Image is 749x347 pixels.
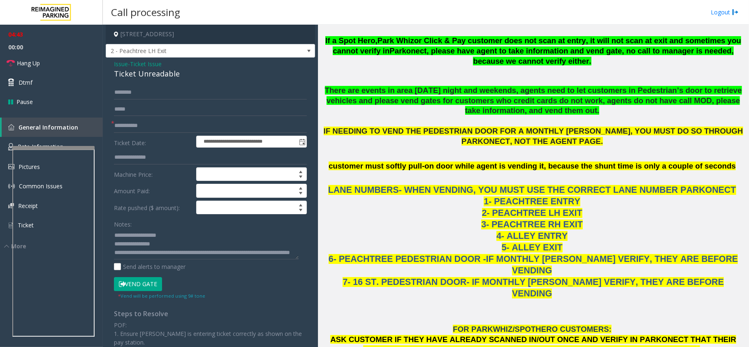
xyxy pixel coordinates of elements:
[17,59,40,67] span: Hang Up
[343,277,724,298] span: 7- 16 ST. PEDESTRIAN DOOR- IF MONTHLY [PERSON_NAME] VERIFY, THEY ARE BEFORE VENDING
[328,185,736,195] span: LANE NUMBERS- WHEN VENDING, YOU MUST USE THE CORRECT LANE NUMBER PARKONECT
[453,325,612,333] span: FOR PARKWHIZ/SPOTHERO CUSTOMERS:
[295,208,306,214] span: Decrease value
[112,184,194,198] label: Amount Paid:
[711,8,739,16] a: Logout
[481,220,583,229] span: 3- PEACHTREE RH EXIT
[333,36,741,55] span: or Click & Pay customer does not scan at entry, it will not scan at exit and sometimes you cannot...
[8,164,14,169] img: 'icon'
[295,174,306,181] span: Decrease value
[19,123,78,131] span: General Information
[18,143,63,150] span: Rate Information
[4,242,103,250] div: More
[484,197,580,206] span: 1- PEACHTREE ENTRY
[106,25,315,44] h4: [STREET_ADDRESS]
[295,191,306,197] span: Decrease value
[112,201,194,215] label: Rate pushed ($ amount):
[325,36,377,45] span: If a Spot Hero,
[112,167,194,181] label: Machine Price:
[8,203,14,208] img: 'icon'
[502,243,563,252] span: 5- ALLEY EXIT
[128,60,162,68] span: -
[496,231,568,241] span: 4- ALLEY ENTRY
[8,222,14,229] img: 'icon'
[295,201,306,208] span: Increase value
[19,78,32,87] span: Dtmf
[390,46,427,56] span: Parkonect
[297,136,306,148] span: Toggle popup
[106,44,273,58] span: 2 - Peachtree LH Exit
[295,168,306,174] span: Increase value
[732,8,739,16] img: logout
[8,183,15,190] img: 'icon'
[378,36,414,45] span: Park Whiz
[482,208,582,218] span: 2- PEACHTREE LH EXIT
[114,277,162,291] button: Vend Gate
[329,162,736,170] span: customer must softly pull-on door while agent is vending it, because the shunt time is only a cou...
[114,68,307,79] div: Ticket Unreadable
[118,293,205,299] small: Vend will be performed using 9# tone
[16,97,33,106] span: Pause
[112,136,194,148] label: Ticket Date:
[8,124,14,130] img: 'icon'
[325,86,742,115] span: There are events in area [DATE] night and weekends, agents need to let customers in Pedestrian’s ...
[114,60,128,68] span: Issue
[8,143,14,150] img: 'icon'
[114,217,132,229] label: Notes:
[427,46,733,65] span: , please have agent to take information and vend gate, no call to manager is needed, because we c...
[130,60,162,68] span: Ticket Issue
[114,310,307,318] h4: Steps to Resolve
[114,262,186,271] label: Send alerts to manager
[324,127,743,146] span: IF NEEDING TO VEND THE PEDESTRIAN DOOR FOR A MONTHLY [PERSON_NAME], YOU MUST DO SO THROUGH PARKON...
[107,2,184,22] h3: Call processing
[295,184,306,191] span: Increase value
[2,118,103,137] a: General Information
[329,254,738,275] span: 6- PEACHTREE PEDESTRIAN DOOR -IF MONTHLY [PERSON_NAME] VERIFY, THEY ARE BEFORE VENDING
